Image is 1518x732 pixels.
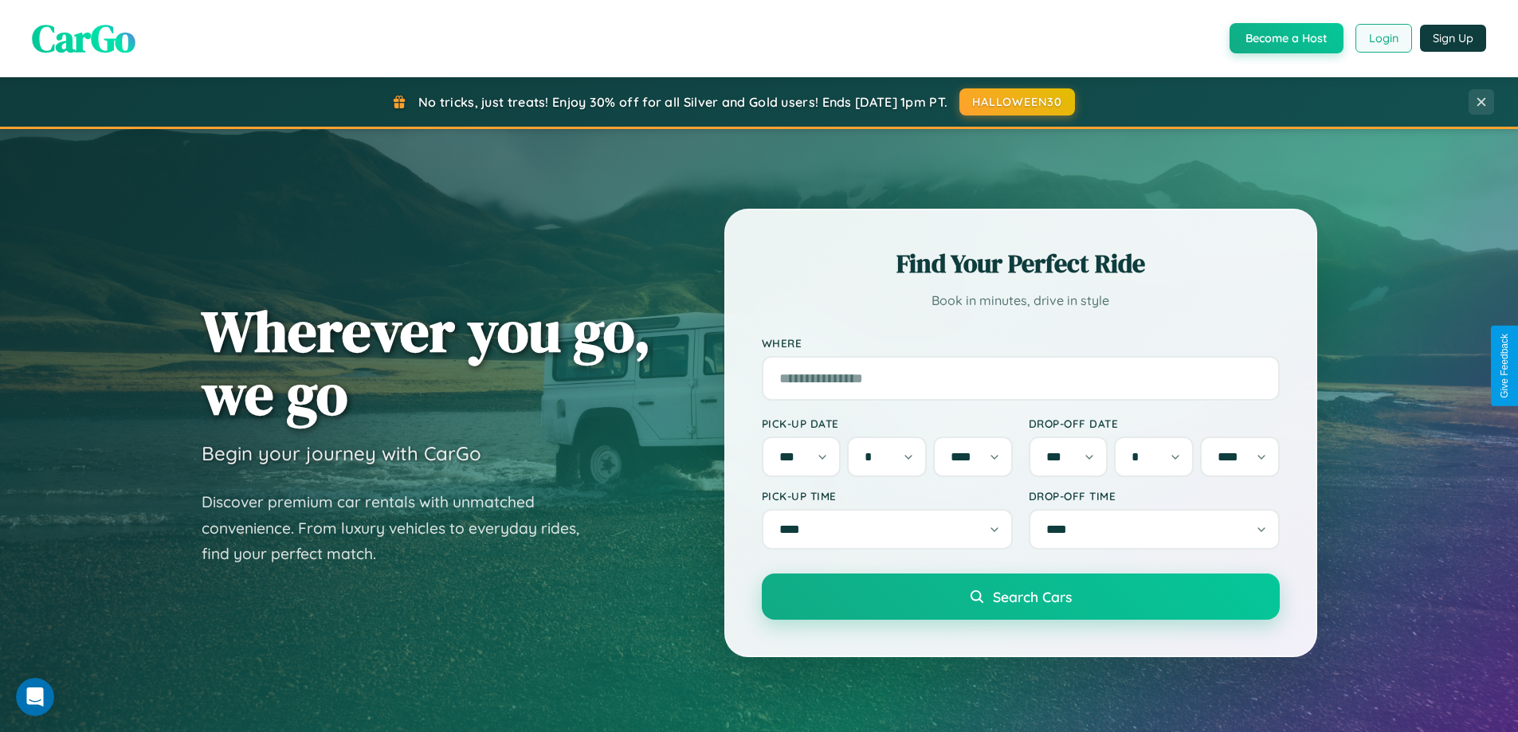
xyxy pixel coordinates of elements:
[32,12,135,65] span: CarGo
[1499,334,1510,398] div: Give Feedback
[1420,25,1486,52] button: Sign Up
[1029,489,1280,503] label: Drop-off Time
[1355,24,1412,53] button: Login
[762,289,1280,312] p: Book in minutes, drive in style
[959,88,1075,115] button: HALLOWEEN30
[202,299,651,425] h1: Wherever you go, we go
[202,441,481,465] h3: Begin your journey with CarGo
[762,417,1013,430] label: Pick-up Date
[762,489,1013,503] label: Pick-up Time
[202,489,600,567] p: Discover premium car rentals with unmatched convenience. From luxury vehicles to everyday rides, ...
[418,94,947,110] span: No tricks, just treats! Enjoy 30% off for all Silver and Gold users! Ends [DATE] 1pm PT.
[993,588,1072,605] span: Search Cars
[762,246,1280,281] h2: Find Your Perfect Ride
[1029,417,1280,430] label: Drop-off Date
[16,678,54,716] iframe: Intercom live chat
[1230,23,1343,53] button: Become a Host
[762,573,1280,620] button: Search Cars
[762,336,1280,350] label: Where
